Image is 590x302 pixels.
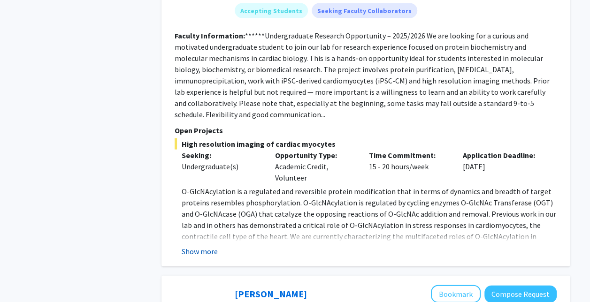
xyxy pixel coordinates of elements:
div: [DATE] [456,150,550,183]
button: Show more [182,246,218,257]
p: O-GlcNAcylation is a regulated and reversible protein modification that in terms of dynamics and ... [182,186,557,276]
p: Open Projects [175,125,557,136]
div: 15 - 20 hours/week [362,150,456,183]
iframe: Chat [7,260,40,295]
mat-chip: Accepting Students [235,3,308,18]
b: Faculty Information: [175,31,245,40]
span: High resolution imaging of cardiac myocytes [175,138,557,150]
mat-chip: Seeking Faculty Collaborators [312,3,417,18]
p: Application Deadline: [463,150,543,161]
a: [PERSON_NAME] [235,288,307,300]
p: Time Commitment: [369,150,449,161]
p: Seeking: [182,150,261,161]
div: Academic Credit, Volunteer [268,150,362,183]
p: Opportunity Type: [275,150,355,161]
fg-read-more: ******Undergraduate Research Opportunity – 2025/2026 We are looking for a curious and motivated u... [175,31,550,119]
div: Undergraduate(s) [182,161,261,172]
